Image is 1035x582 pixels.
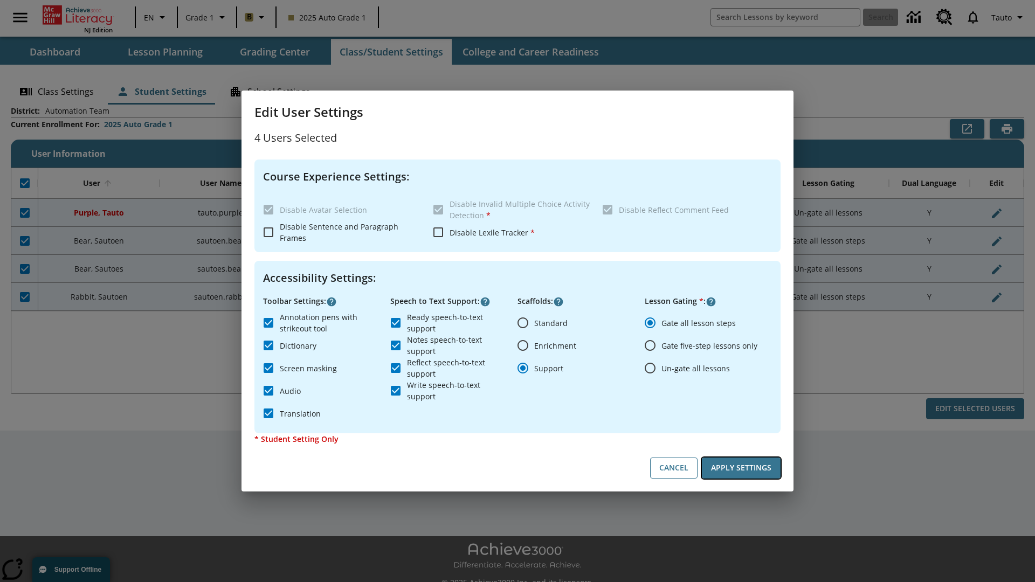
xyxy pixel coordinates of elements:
[450,199,590,220] span: Disable Invalid Multiple Choice Activity Detection
[534,363,563,374] span: Support
[645,295,772,307] p: Lesson Gating :
[553,296,564,307] button: Click here to know more about
[280,340,316,351] span: Dictionary
[407,357,509,379] span: Reflect speech-to-text support
[480,296,491,307] button: Click here to know more about
[280,221,398,243] span: Disable Sentence and Paragraph Frames
[427,198,594,221] label: These settings are specific to individual classes. To see these settings or make changes, please ...
[661,363,730,374] span: Un-gate all lessons
[280,311,382,334] span: Annotation pens with strikeout tool
[407,379,509,402] span: Write speech-to-text support
[596,198,763,221] label: These settings are specific to individual classes. To see these settings or make changes, please ...
[702,458,781,479] button: Apply Settings
[619,205,729,215] span: Disable Reflect Comment Feed
[661,317,736,329] span: Gate all lesson steps
[254,129,781,147] p: 4 Users Selected
[407,311,509,334] span: Ready speech-to-text support
[263,269,772,287] h4: Accessibility Settings :
[650,458,698,479] button: Cancel
[257,198,424,221] label: These settings are specific to individual classes. To see these settings or make changes, please ...
[534,340,576,351] span: Enrichment
[263,168,772,185] h4: Course Experience Settings :
[407,334,509,357] span: Notes speech-to-text support
[280,408,321,419] span: Translation
[254,103,781,121] h3: Edit User Settings
[254,433,781,445] p: * Student Setting Only
[534,317,568,329] span: Standard
[450,227,535,238] span: Disable Lexile Tracker
[517,295,645,307] p: Scaffolds :
[280,363,337,374] span: Screen masking
[661,340,757,351] span: Gate five-step lessons only
[706,296,716,307] button: Click here to know more about
[280,205,367,215] span: Disable Avatar Selection
[263,295,390,307] p: Toolbar Settings :
[280,385,301,397] span: Audio
[326,296,337,307] button: Click here to know more about
[390,295,517,307] p: Speech to Text Support :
